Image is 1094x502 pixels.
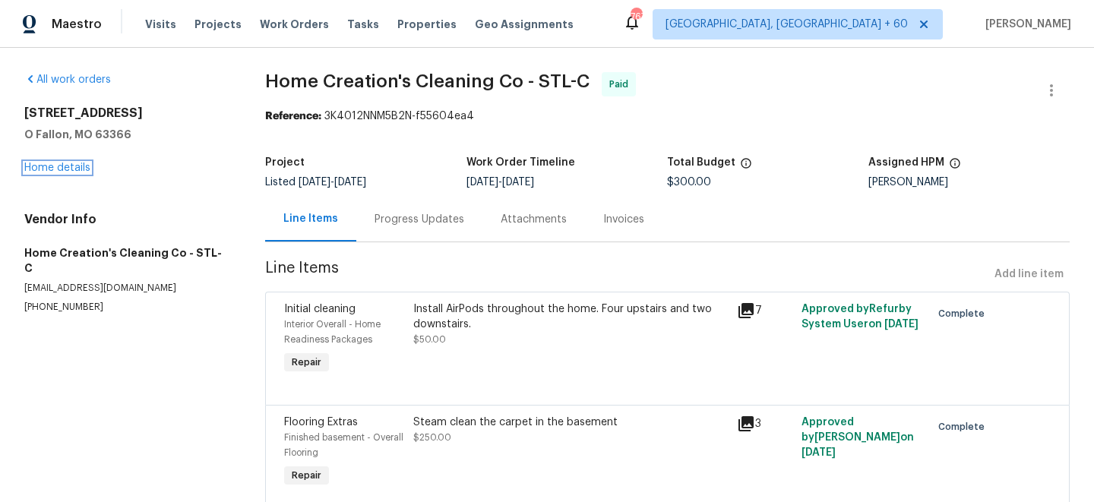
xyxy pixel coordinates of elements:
div: Attachments [501,212,567,227]
span: Initial cleaning [284,304,356,314]
h5: O Fallon, MO 63366 [24,127,229,142]
span: - [466,177,534,188]
h4: Vendor Info [24,212,229,227]
div: 3K4012NNM5B2N-f55604ea4 [265,109,1070,124]
div: Install AirPods throughout the home. Four upstairs and two downstairs. [413,302,727,332]
div: Progress Updates [375,212,464,227]
span: Finished basement - Overall Flooring [284,433,403,457]
div: Steam clean the carpet in the basement [413,415,727,430]
span: Work Orders [260,17,329,32]
div: 7 [737,302,792,320]
b: Reference: [265,111,321,122]
span: Interior Overall - Home Readiness Packages [284,320,381,344]
span: The hpm assigned to this work order. [949,157,961,177]
p: [EMAIL_ADDRESS][DOMAIN_NAME] [24,282,229,295]
h5: Work Order Timeline [466,157,575,168]
h5: Project [265,157,305,168]
span: Properties [397,17,457,32]
span: Paid [609,77,634,92]
a: All work orders [24,74,111,85]
div: [PERSON_NAME] [868,177,1070,188]
span: Flooring Extras [284,417,358,428]
span: Complete [938,419,991,434]
span: Approved by Refurby System User on [802,304,919,330]
span: Complete [938,306,991,321]
p: [PHONE_NUMBER] [24,301,229,314]
div: Line Items [283,211,338,226]
span: Line Items [265,260,988,289]
span: Repair [286,468,327,483]
span: $50.00 [413,335,446,344]
h2: [STREET_ADDRESS] [24,106,229,121]
span: Tasks [347,19,379,30]
h5: Assigned HPM [868,157,944,168]
span: The total cost of line items that have been proposed by Opendoor. This sum includes line items th... [740,157,752,177]
span: [GEOGRAPHIC_DATA], [GEOGRAPHIC_DATA] + 60 [666,17,908,32]
a: Home details [24,163,90,173]
span: [DATE] [299,177,330,188]
span: Home Creation's Cleaning Co - STL-C [265,72,590,90]
div: 3 [737,415,792,433]
span: - [299,177,366,188]
span: Projects [194,17,242,32]
span: Repair [286,355,327,370]
h5: Total Budget [667,157,735,168]
div: 767 [631,9,641,24]
span: Listed [265,177,366,188]
span: [DATE] [466,177,498,188]
div: Invoices [603,212,644,227]
span: Geo Assignments [475,17,574,32]
span: $250.00 [413,433,451,442]
span: [DATE] [502,177,534,188]
span: $300.00 [667,177,711,188]
h5: Home Creation's Cleaning Co - STL-C [24,245,229,276]
span: Visits [145,17,176,32]
span: Approved by [PERSON_NAME] on [802,417,914,458]
span: [PERSON_NAME] [979,17,1071,32]
span: Maestro [52,17,102,32]
span: [DATE] [884,319,919,330]
span: [DATE] [334,177,366,188]
span: [DATE] [802,447,836,458]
